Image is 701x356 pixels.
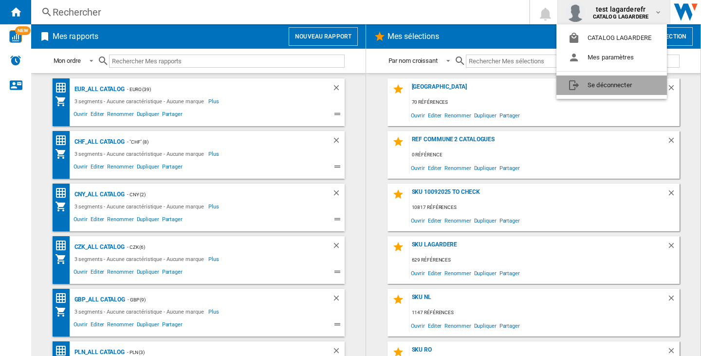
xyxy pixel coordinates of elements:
button: CATALOG LAGARDERE [556,28,667,48]
button: Mes paramètres [556,48,667,67]
button: Se déconnecter [556,75,667,95]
